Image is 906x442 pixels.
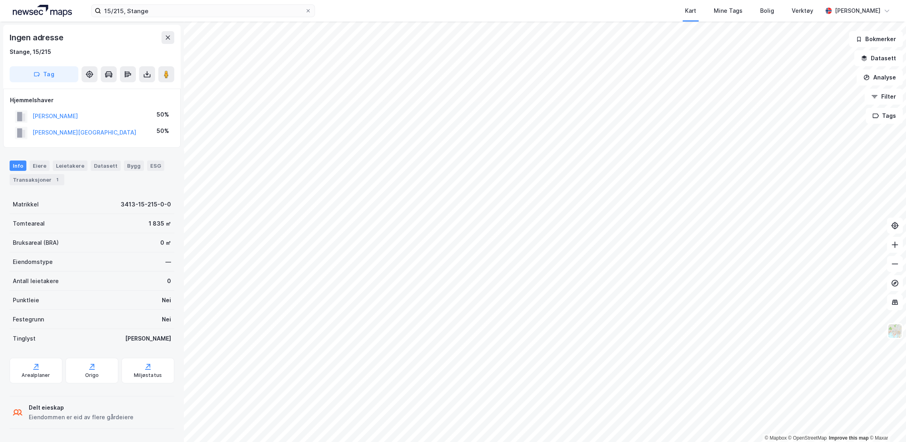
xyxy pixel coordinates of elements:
div: Nei [162,315,171,324]
div: Transaksjoner [10,174,64,185]
div: Bolig [760,6,774,16]
div: Hjemmelshaver [10,95,174,105]
div: Origo [85,372,99,379]
button: Bokmerker [849,31,903,47]
button: Analyse [856,69,903,85]
button: Datasett [854,50,903,66]
button: Filter [864,89,903,105]
div: Eiere [30,161,50,171]
img: logo.a4113a55bc3d86da70a041830d287a7e.svg [13,5,72,17]
iframe: Chat Widget [866,404,906,442]
input: Søk på adresse, matrikkel, gårdeiere, leietakere eller personer [101,5,305,17]
a: Improve this map [829,435,868,441]
div: Arealplaner [22,372,50,379]
div: Kontrollprogram for chat [866,404,906,442]
div: [PERSON_NAME] [835,6,880,16]
div: Ingen adresse [10,31,65,44]
div: Eiendomstype [13,257,53,267]
a: OpenStreetMap [788,435,827,441]
div: Nei [162,295,171,305]
div: Delt eieskap [29,403,133,412]
div: ESG [147,161,164,171]
div: 50% [157,110,169,119]
div: 1 835 ㎡ [149,219,171,228]
div: 50% [157,126,169,136]
div: [PERSON_NAME] [125,334,171,343]
div: 1 [53,176,61,184]
div: Eiendommen er eid av flere gårdeiere [29,412,133,422]
a: Mapbox [765,435,787,441]
div: Verktøy [792,6,813,16]
div: Datasett [91,161,121,171]
img: Z [887,323,902,339]
div: Tinglyst [13,334,36,343]
div: Bygg [124,161,144,171]
div: Leietakere [53,161,88,171]
button: Tag [10,66,78,82]
div: Matrikkel [13,200,39,209]
div: — [165,257,171,267]
div: Info [10,161,26,171]
div: 0 [167,276,171,286]
div: Punktleie [13,295,39,305]
div: Kart [685,6,696,16]
div: Mine Tags [714,6,743,16]
div: 3413-15-215-0-0 [121,200,171,209]
div: Antall leietakere [13,276,59,286]
div: 0 ㎡ [160,238,171,248]
button: Tags [866,108,903,124]
div: Festegrunn [13,315,44,324]
div: Stange, 15/215 [10,47,51,57]
div: Bruksareal (BRA) [13,238,59,248]
div: Tomteareal [13,219,45,228]
div: Miljøstatus [134,372,162,379]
